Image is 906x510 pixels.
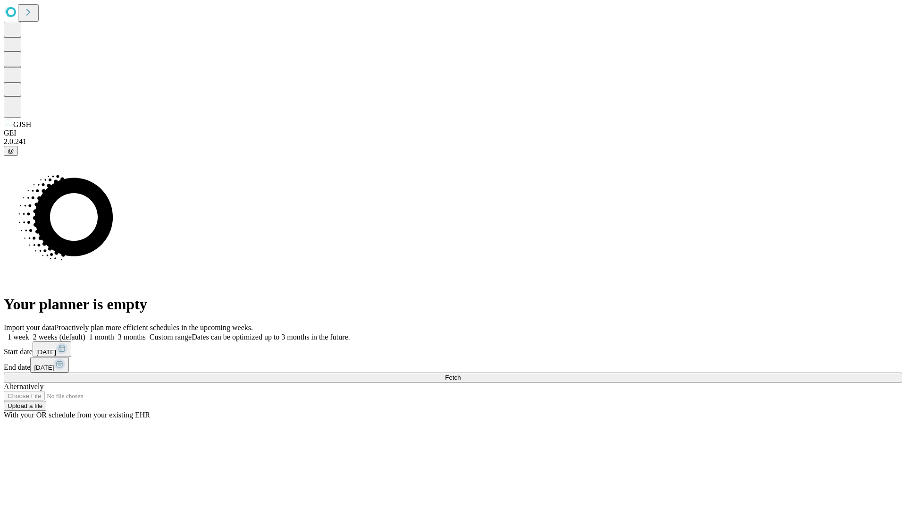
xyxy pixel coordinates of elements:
button: [DATE] [30,357,69,373]
div: 2.0.241 [4,137,902,146]
span: 3 months [118,333,146,341]
span: 1 month [89,333,114,341]
button: [DATE] [33,341,71,357]
div: Start date [4,341,902,357]
span: Alternatively [4,382,43,391]
span: Proactively plan more efficient schedules in the upcoming weeks. [55,323,253,331]
span: [DATE] [36,348,56,356]
span: Fetch [445,374,461,381]
span: With your OR schedule from your existing EHR [4,411,150,419]
h1: Your planner is empty [4,296,902,313]
div: GEI [4,129,902,137]
button: @ [4,146,18,156]
button: Upload a file [4,401,46,411]
span: @ [8,147,14,154]
span: [DATE] [34,364,54,371]
span: GJSH [13,120,31,128]
button: Fetch [4,373,902,382]
span: 1 week [8,333,29,341]
div: End date [4,357,902,373]
span: Custom range [150,333,192,341]
span: Dates can be optimized up to 3 months in the future. [192,333,350,341]
span: Import your data [4,323,55,331]
span: 2 weeks (default) [33,333,85,341]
